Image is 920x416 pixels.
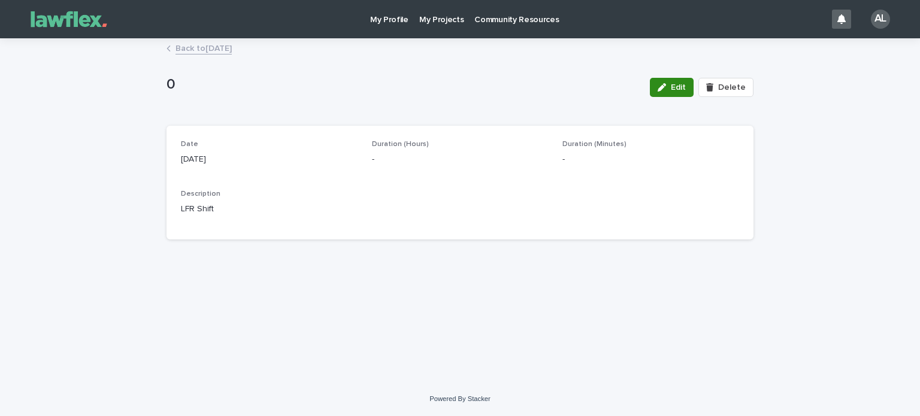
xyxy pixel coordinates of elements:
span: Date [181,141,198,148]
img: Gnvw4qrBSHOAfo8VMhG6 [24,7,114,31]
p: 0 [167,76,640,93]
a: Powered By Stacker [429,395,490,402]
span: Edit [671,83,686,92]
p: [DATE] [181,153,358,166]
a: Back to[DATE] [175,41,232,54]
button: Delete [698,78,753,97]
div: AL [871,10,890,29]
p: LFR Shift [181,203,739,215]
span: Duration (Minutes) [562,141,627,148]
button: Edit [650,78,694,97]
span: Description [181,190,220,198]
p: - [372,153,549,166]
p: - [562,153,739,166]
span: Delete [718,83,746,92]
span: Duration (Hours) [372,141,429,148]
